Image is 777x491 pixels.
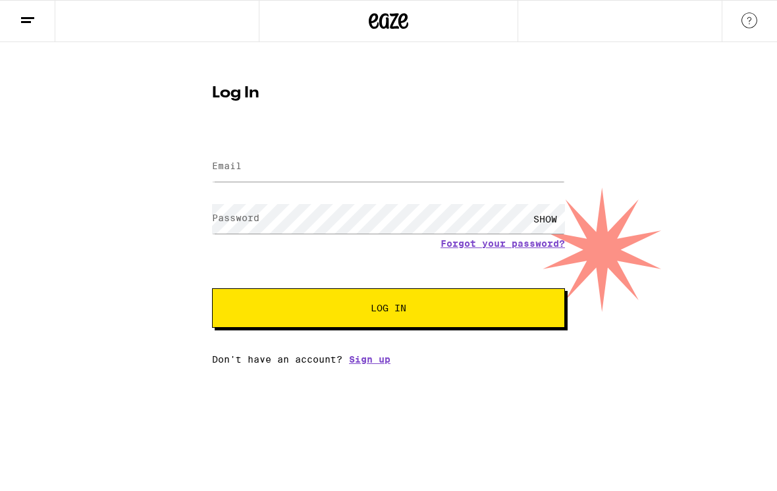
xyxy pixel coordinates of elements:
a: Forgot your password? [441,238,565,249]
label: Email [212,161,242,171]
h1: Log In [212,86,565,101]
input: Email [212,152,565,182]
div: SHOW [525,204,565,234]
label: Password [212,213,259,223]
a: Sign up [349,354,390,365]
span: Log In [371,303,406,313]
div: Don't have an account? [212,354,565,365]
button: Log In [212,288,565,328]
